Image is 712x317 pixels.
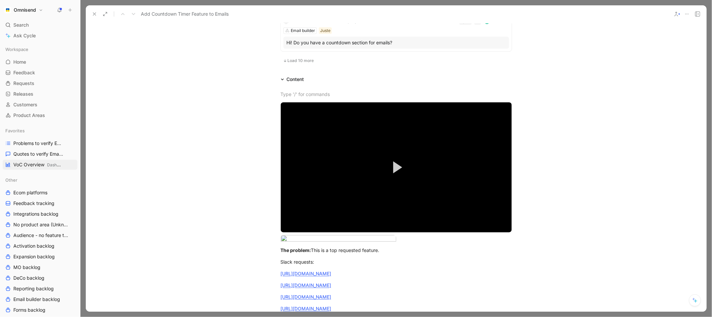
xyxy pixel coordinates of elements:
[13,211,58,217] span: Integrations backlog
[13,264,40,271] span: MO backlog
[14,7,36,13] h1: Omnisend
[281,235,396,244] img: Screenshot 2025-06-13 at 16.49.04.png
[287,39,506,47] div: Hi! Do you have a countdown section for emails?
[13,161,62,168] span: VoC Overview
[13,112,45,119] span: Product Areas
[5,46,28,53] span: Workspace
[13,221,69,228] span: No product area (Unknowns)
[3,305,77,315] a: Forms backlog
[13,275,44,281] span: DeCo backlog
[3,68,77,78] a: Feedback
[281,102,512,232] div: Video Player
[281,294,331,300] a: [URL][DOMAIN_NAME]
[3,284,77,294] a: Reporting backlog
[3,220,77,230] a: No product area (Unknowns)
[3,5,45,15] button: OmnisendOmnisend
[281,282,331,288] a: [URL][DOMAIN_NAME]
[281,271,331,276] a: [URL][DOMAIN_NAME]
[3,20,77,30] div: Search
[3,262,77,272] a: MO backlog
[13,253,55,260] span: Expansion backlog
[13,32,36,40] span: Ask Cycle
[278,75,307,83] div: Content
[3,175,77,185] div: Other
[283,19,289,24] div: C
[13,69,35,76] span: Feedback
[3,31,77,41] a: Ask Cycle
[13,296,60,303] span: Email builder backlog
[47,162,70,167] span: Dashboards
[3,44,77,54] div: Workspace
[13,243,54,249] span: Activation backlog
[4,7,11,13] img: Omnisend
[3,110,77,120] a: Product Areas
[3,273,77,283] a: DeCo backlog
[281,306,331,311] a: [URL][DOMAIN_NAME]
[13,21,29,29] span: Search
[3,100,77,110] a: Customers
[3,57,77,67] a: Home
[13,200,54,207] span: Feedback tracking
[320,27,330,34] div: Juste
[3,241,77,251] a: Activation backlog
[13,140,64,147] span: Problems to verify Email Builder
[141,10,229,18] span: Add Countdown Timer Feature to Emails
[3,198,77,208] a: Feedback tracking
[287,75,304,83] div: Content
[5,127,25,134] span: Favorites
[281,57,316,65] button: Load 10 more
[3,294,77,304] a: Email builder backlog
[3,188,77,198] a: Ecom platforms
[3,126,77,136] div: Favorites
[3,230,77,240] a: Audience - no feature tag
[13,91,33,97] span: Releases
[13,307,45,313] span: Forms backlog
[13,189,47,196] span: Ecom platforms
[281,258,512,265] div: Slack requests:
[3,78,77,88] a: Requests
[3,160,77,170] a: VoC OverviewDashboards
[3,138,77,148] a: Problems to verify Email Builder
[5,177,17,183] span: Other
[13,232,68,239] span: Audience - no feature tag
[3,149,77,159] a: Quotes to verify Email builder
[3,252,77,262] a: Expansion backlog
[281,247,311,253] strong: The problem:
[288,58,314,63] span: Load 10 more
[3,209,77,219] a: Integrations backlog
[281,247,512,254] div: This is a top requested feature.
[291,27,315,34] div: Email builder
[13,151,63,157] span: Quotes to verify Email builder
[3,89,77,99] a: Releases
[13,59,26,65] span: Home
[13,80,34,87] span: Requests
[13,101,37,108] span: Customers
[13,285,54,292] span: Reporting backlog
[381,152,411,182] button: Play Video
